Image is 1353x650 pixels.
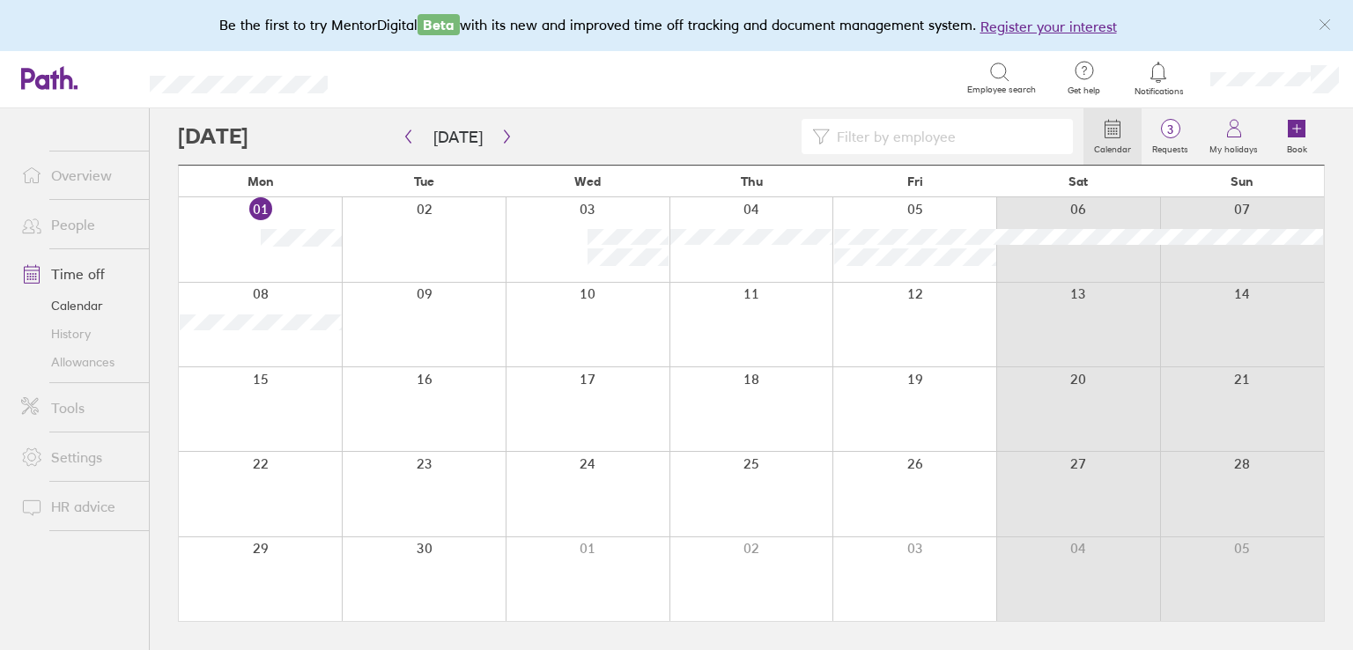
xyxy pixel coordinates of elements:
span: Notifications [1130,86,1187,97]
span: 3 [1142,122,1199,137]
label: Requests [1142,139,1199,155]
span: Mon [248,174,274,188]
span: Employee search [967,85,1036,95]
button: Register your interest [980,16,1117,37]
a: Allowances [7,348,149,376]
span: Sat [1068,174,1088,188]
button: [DATE] [419,122,497,151]
a: Time off [7,256,149,292]
a: Calendar [1083,108,1142,165]
a: My holidays [1199,108,1268,165]
a: Book [1268,108,1325,165]
a: People [7,207,149,242]
a: HR advice [7,489,149,524]
a: Settings [7,439,149,475]
a: 3Requests [1142,108,1199,165]
a: History [7,320,149,348]
span: Fri [907,174,923,188]
span: Tue [414,174,434,188]
label: My holidays [1199,139,1268,155]
a: Calendar [7,292,149,320]
div: Be the first to try MentorDigital with its new and improved time off tracking and document manage... [219,14,1135,37]
span: Beta [418,14,460,35]
label: Book [1276,139,1318,155]
span: Wed [574,174,601,188]
a: Notifications [1130,60,1187,97]
a: Overview [7,158,149,193]
input: Filter by employee [830,120,1062,153]
span: Sun [1231,174,1253,188]
a: Tools [7,390,149,425]
label: Calendar [1083,139,1142,155]
span: Thu [741,174,763,188]
span: Get help [1055,85,1113,96]
div: Search [375,70,420,85]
